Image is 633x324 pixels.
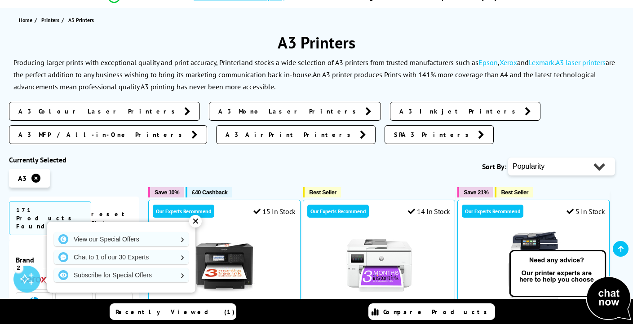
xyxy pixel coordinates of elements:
button: Save 10% [148,187,184,197]
span: A3 MFP / All-in-One Printers [18,130,187,139]
img: HP OfficeJet Pro 9730e [345,232,413,299]
a: A3 AirPrint Printers [216,125,376,144]
span: Brand [16,255,133,264]
a: Brother [100,297,127,308]
a: Epson [478,58,498,67]
a: Recently Viewed (1) [110,303,236,320]
span: Best Seller [501,189,528,196]
div: Our Experts Recommend [307,205,369,218]
a: Chat to 1 of our 30 Experts [54,250,189,264]
span: A3 Colour Laser Printers [18,107,180,116]
span: A3 Inkjet Printers [399,107,520,116]
a: Epson WorkForce WF-7840DTWF [190,292,258,301]
span: A3 AirPrint Printers [226,130,355,139]
span: A3 Printers [68,17,94,23]
span: Best Seller [309,189,336,196]
a: Xerox VersaLink C7120DN [500,292,567,301]
a: Canon [61,297,88,308]
button: Best Seller [303,187,341,197]
a: reset filters [91,210,133,227]
span: £40 Cashback [192,189,227,196]
a: A3 Mono Laser Printers [209,102,381,121]
img: Xerox VersaLink C7120DN [500,232,567,299]
span: Printers [41,15,59,25]
span: Save 10% [155,189,179,196]
a: A3 MFP / All-in-One Printers [9,125,207,144]
span: A3 [18,174,27,183]
a: Subscribe for Special Offers [54,268,189,282]
a: Home [19,15,35,25]
a: Lexmark [529,58,554,67]
a: A3 laser printers [556,58,606,67]
div: Our Experts Recommend [153,205,214,218]
span: A3 Mono Laser Printers [218,107,361,116]
a: SRA3 Printers [385,125,494,144]
span: 171 Products Found [9,201,91,235]
p: Producing larger prints with exceptional quality and print accuracy, Printerland stocks a wide se... [13,58,615,79]
button: £40 Cashback [186,187,232,197]
div: Currently Selected [9,155,139,164]
a: Printers [41,15,62,25]
a: Compare Products [368,303,495,320]
div: 2 [13,263,23,272]
div: 14 In Stock [408,207,450,216]
span: Recently Viewed (1) [115,308,235,316]
a: HP [21,297,48,308]
span: Compare Products [383,308,492,316]
a: A3 Inkjet Printers [390,102,540,121]
a: HP OfficeJet Pro 9730e [345,292,413,301]
button: Best Seller [495,187,533,197]
div: Our Experts Recommend [462,205,523,218]
a: View our Special Offers [54,232,189,246]
button: Save 21% [457,187,493,197]
a: A3 Colour Laser Printers [9,102,200,121]
img: Epson WorkForce WF-7840DTWF [190,232,258,299]
img: Open Live Chat window [507,249,633,322]
span: Sort By: [482,162,506,171]
img: HP [29,297,40,308]
a: Xerox [500,58,517,67]
div: ✕ [189,215,202,228]
span: SRA3 Printers [394,130,474,139]
div: 5 In Stock [567,207,605,216]
span: Save 21% [464,189,488,196]
h1: A3 Printers [9,32,624,53]
div: 15 In Stock [253,207,296,216]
